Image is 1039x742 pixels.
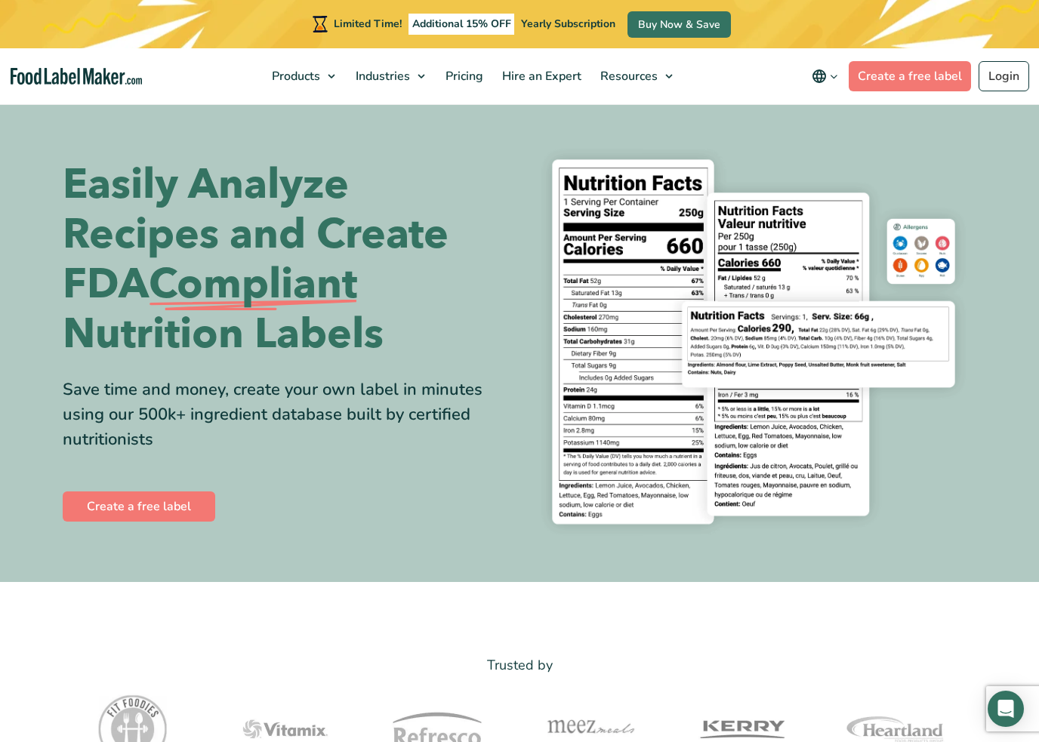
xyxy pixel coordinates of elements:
a: Products [263,48,343,104]
a: Pricing [436,48,489,104]
div: Open Intercom Messenger [988,691,1024,727]
a: Buy Now & Save [627,11,731,38]
span: Products [267,68,322,85]
span: Limited Time! [334,17,402,31]
span: Hire an Expert [498,68,583,85]
a: Resources [591,48,680,104]
span: Compliant [149,260,357,309]
a: Login [979,61,1029,91]
span: Yearly Subscription [521,17,615,31]
span: Additional 15% OFF [409,14,515,35]
p: Trusted by [63,654,976,676]
span: Resources [596,68,659,85]
a: Create a free label [63,491,215,522]
a: Create a free label [849,61,971,91]
span: Pricing [441,68,485,85]
a: Industries [347,48,433,104]
a: Hire an Expert [493,48,587,104]
span: Industries [351,68,412,85]
div: Save time and money, create your own label in minutes using our 500k+ ingredient database built b... [63,377,508,452]
h1: Easily Analyze Recipes and Create FDA Nutrition Labels [63,160,508,359]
